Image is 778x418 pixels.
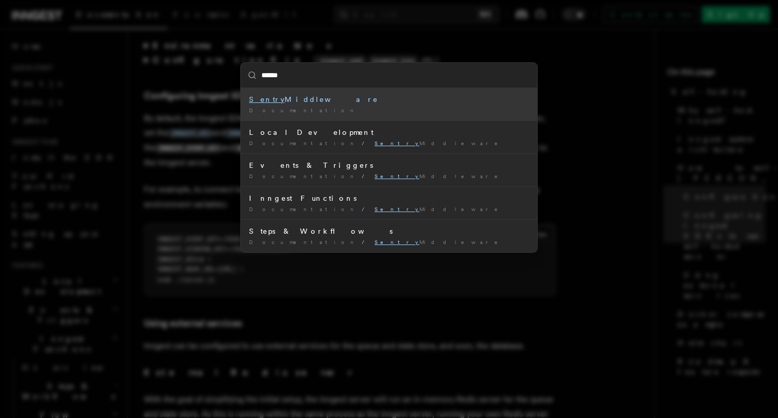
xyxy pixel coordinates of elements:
span: Documentation [249,140,358,146]
mark: Sentry [249,95,285,103]
span: / [362,206,370,212]
span: Middleware [375,140,505,146]
div: Inngest Functions [249,193,529,203]
div: Events & Triggers [249,160,529,170]
span: / [362,239,370,245]
span: Middleware [375,239,505,245]
span: Middleware [375,173,505,179]
mark: Sentry [375,173,419,179]
span: Documentation [249,239,358,245]
span: / [362,140,370,146]
span: Documentation [249,206,358,212]
mark: Sentry [375,239,419,245]
div: Middleware [249,94,529,104]
mark: Sentry [375,206,419,212]
div: Local Development [249,127,529,137]
span: Documentation [249,173,358,179]
div: Steps & Workflows [249,226,529,236]
span: / [362,173,370,179]
span: Middleware [375,206,505,212]
mark: Sentry [375,140,419,146]
span: Documentation [249,107,358,113]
